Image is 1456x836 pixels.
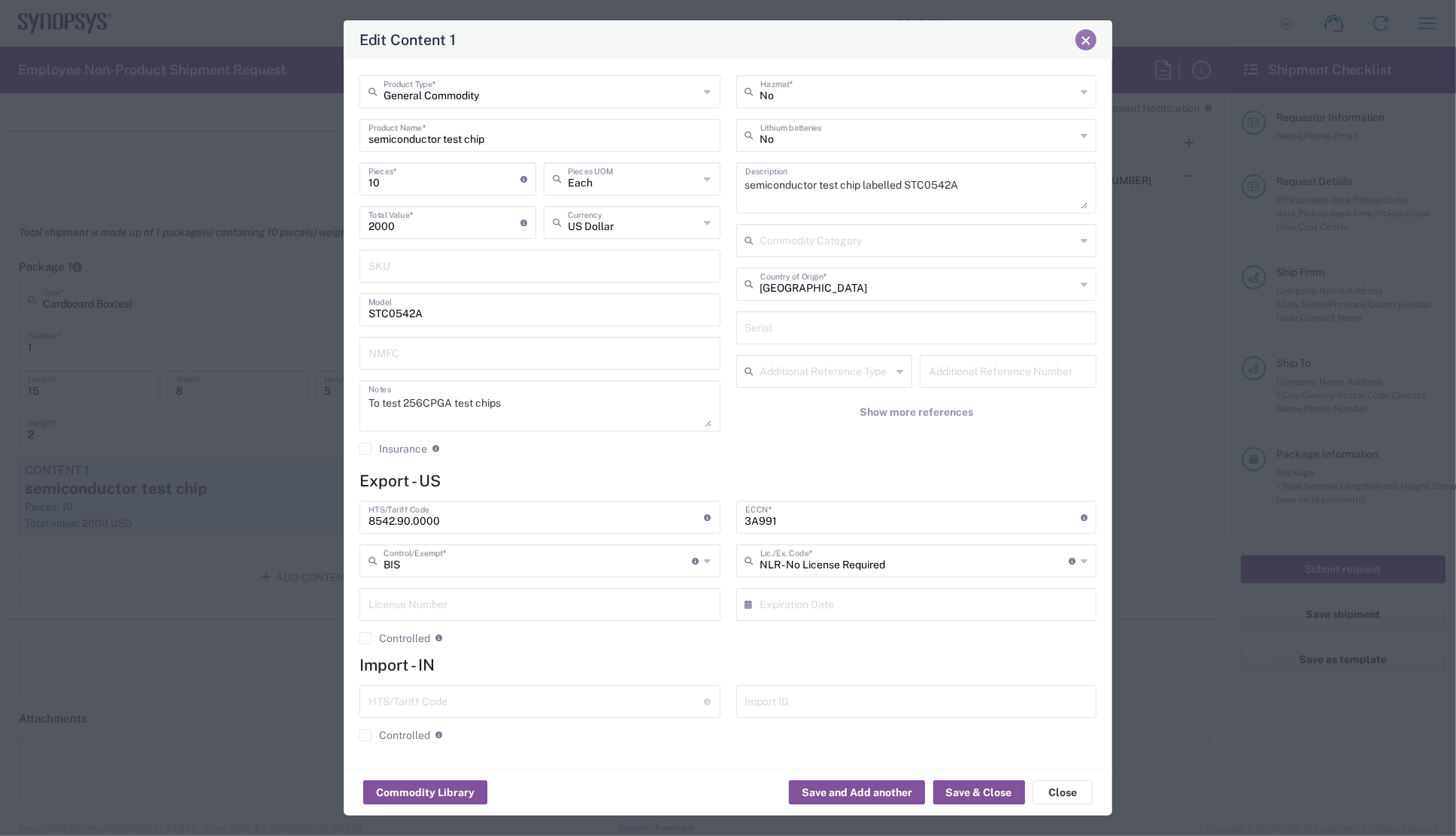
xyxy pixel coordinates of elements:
button: Save and Add another [789,780,925,804]
h4: Edit Content 1 [359,29,457,50]
h4: Import - IN [359,656,1097,674]
button: Close [1033,780,1093,804]
span: Show more references [860,405,973,420]
label: Insurance [359,443,427,455]
h4: Export - US [359,471,1097,490]
label: Controlled [359,729,430,741]
button: Save & Close [933,780,1025,804]
button: Close [1075,29,1097,50]
label: Controlled [359,632,430,644]
button: Commodity Library [363,780,487,804]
